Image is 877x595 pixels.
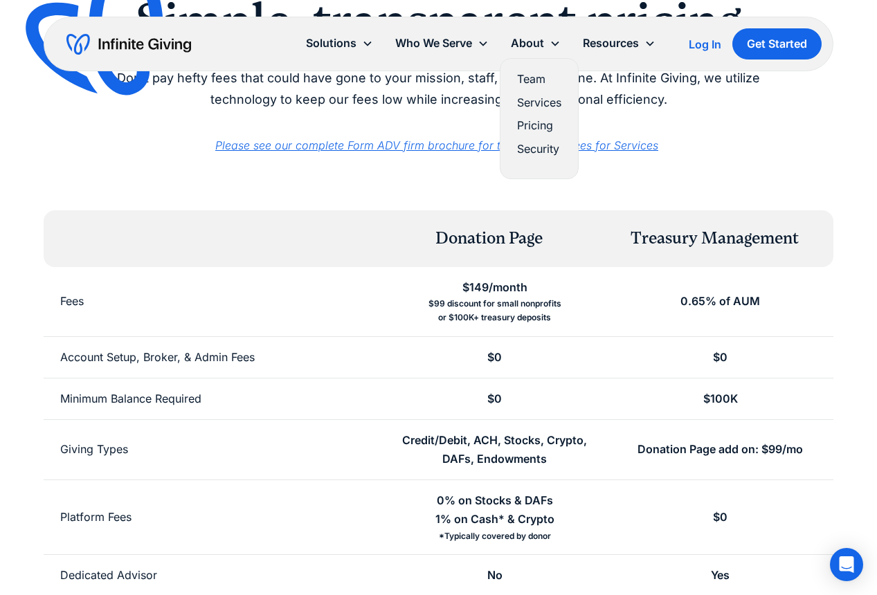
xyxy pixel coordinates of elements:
div: Credit/Debit, ACH, Stocks, Crypto, DAFs, Endowments [399,431,591,468]
a: Please see our complete Form ADV firm brochure for the full list of Fees for Services [215,138,658,152]
div: Log In [689,39,721,50]
div: Resources [572,28,667,58]
div: Fees [60,292,84,311]
div: Dedicated Advisor [60,566,157,585]
a: home [66,33,191,55]
div: Giving Types [60,440,128,459]
div: $99 discount for small nonprofits or $100K+ treasury deposits [428,297,561,325]
div: *Typically covered by donor [439,529,551,543]
div: Treasury Management [631,227,799,250]
div: $0 [713,348,727,367]
div: Solutions [306,34,356,53]
div: 0.65% of AUM [680,292,760,311]
div: Who We Serve [395,34,472,53]
div: Minimum Balance Required [60,390,201,408]
div: $0 [487,390,502,408]
div: About [511,34,544,53]
a: Services [517,93,561,112]
a: Security [517,140,561,158]
div: Donation Page [435,227,543,250]
div: Platform Fees [60,508,132,527]
div: Open Intercom Messenger [830,548,863,581]
a: Pricing [517,116,561,135]
div: About [500,28,572,58]
div: $100K [703,390,738,408]
div: Resources [583,34,639,53]
div: 0% on Stocks & DAFs 1% on Cash* & Crypto [435,491,554,529]
a: Log In [689,36,721,53]
div: $0 [713,508,727,527]
div: $0 [487,348,502,367]
p: Don't pay hefty fees that could have gone to your mission, staff, and bottom line. At Infinite Gi... [84,68,793,110]
div: No [487,566,503,585]
a: Team [517,70,561,89]
div: $149/month [462,278,527,297]
div: Who We Serve [384,28,500,58]
nav: About [500,58,579,179]
div: Donation Page add on: $99/mo [638,440,803,459]
div: Solutions [295,28,384,58]
a: Get Started [732,28,822,59]
div: Yes [711,566,730,585]
div: Account Setup, Broker, & Admin Fees [60,348,255,367]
